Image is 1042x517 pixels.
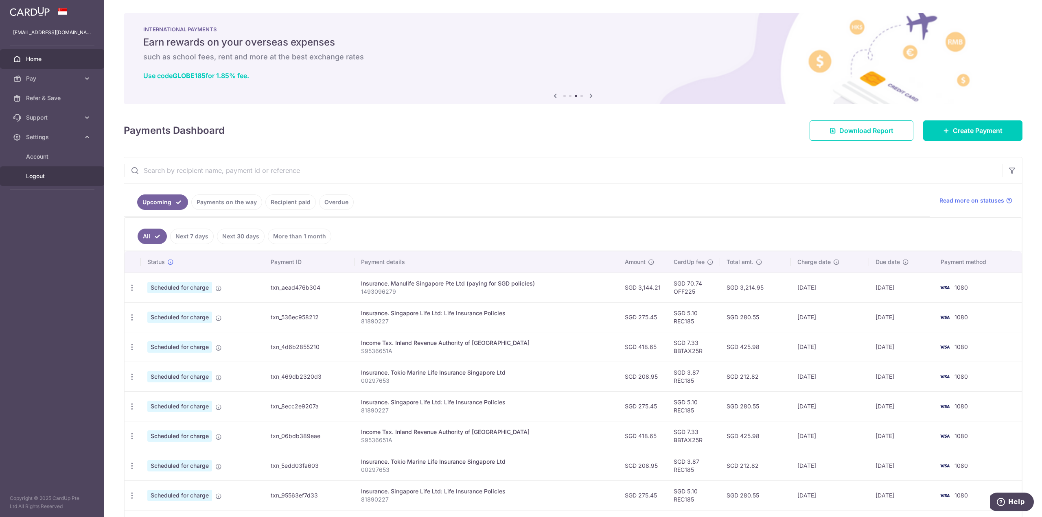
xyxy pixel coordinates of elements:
[720,362,791,391] td: SGD 212.82
[667,421,720,451] td: SGD 7.33 BBTAX25R
[147,401,212,412] span: Scheduled for charge
[361,436,612,444] p: S9536651A
[268,229,331,244] a: More than 1 month
[26,94,80,102] span: Refer & Save
[173,72,206,80] b: GLOBE185
[264,251,355,273] th: Payment ID
[361,406,612,414] p: 81890227
[265,194,316,210] a: Recipient paid
[147,430,212,442] span: Scheduled for charge
[791,391,869,421] td: [DATE]
[810,120,913,141] a: Download Report
[147,490,212,501] span: Scheduled for charge
[26,113,80,122] span: Support
[937,342,953,352] img: Bank Card
[143,26,1003,33] p: INTERNATIONAL PAYMENTS
[361,317,612,325] p: 81890227
[791,480,869,510] td: [DATE]
[264,421,355,451] td: txn_06bdb389eae
[869,391,935,421] td: [DATE]
[876,258,900,266] span: Due date
[937,283,953,292] img: Bank Card
[26,153,80,161] span: Account
[361,377,612,385] p: 00297653
[939,196,1004,205] span: Read more on statuses
[791,451,869,480] td: [DATE]
[954,314,968,321] span: 1080
[618,451,667,480] td: SGD 208.95
[361,487,612,495] div: Insurance. Singapore Life Ltd: Life Insurance Policies
[727,258,753,266] span: Total amt.
[143,52,1003,62] h6: such as school fees, rent and more at the best exchange rates
[937,401,953,411] img: Bank Card
[954,492,968,499] span: 1080
[147,460,212,471] span: Scheduled for charge
[720,421,791,451] td: SGD 425.98
[869,332,935,362] td: [DATE]
[361,369,612,377] div: Insurance. Tokio Marine Life Insurance Singapore Ltd
[264,391,355,421] td: txn_8ecc2e9207a
[934,251,1022,273] th: Payment method
[10,7,50,16] img: CardUp
[667,302,720,332] td: SGD 5.10 REC185
[147,341,212,353] span: Scheduled for charge
[264,273,355,302] td: txn_aead476b304
[361,458,612,466] div: Insurance. Tokio Marine Life Insurance Singapore Ltd
[361,347,612,355] p: S9536651A
[361,279,612,288] div: Insurance. Manulife Singapore Pte Ltd (paying for SGD policies)
[939,196,1012,205] a: Read more on statuses
[137,194,188,210] a: Upcoming
[869,362,935,391] td: [DATE]
[361,428,612,436] div: Income Tax. Inland Revenue Authority of [GEOGRAPHIC_DATA]
[143,36,1003,49] h5: Earn rewards on your overseas expenses
[720,451,791,480] td: SGD 212.82
[797,258,831,266] span: Charge date
[954,373,968,380] span: 1080
[791,362,869,391] td: [DATE]
[618,273,667,302] td: SGD 3,144.21
[954,403,968,410] span: 1080
[667,480,720,510] td: SGD 5.10 REC185
[954,343,968,350] span: 1080
[217,229,265,244] a: Next 30 days
[990,493,1034,513] iframe: Opens a widget where you can find more information
[138,229,167,244] a: All
[618,362,667,391] td: SGD 208.95
[170,229,214,244] a: Next 7 days
[667,451,720,480] td: SGD 3.87 REC185
[147,312,212,323] span: Scheduled for charge
[791,302,869,332] td: [DATE]
[720,302,791,332] td: SGD 280.55
[937,461,953,471] img: Bank Card
[720,273,791,302] td: SGD 3,214.95
[26,55,80,63] span: Home
[667,362,720,391] td: SGD 3.87 REC185
[618,332,667,362] td: SGD 418.65
[869,421,935,451] td: [DATE]
[264,451,355,480] td: txn_5edd03fa603
[720,480,791,510] td: SGD 280.55
[361,398,612,406] div: Insurance. Singapore Life Ltd: Life Insurance Policies
[124,13,1022,104] img: International Payment Banner
[667,391,720,421] td: SGD 5.10 REC185
[869,451,935,480] td: [DATE]
[124,123,225,138] h4: Payments Dashboard
[954,432,968,439] span: 1080
[791,273,869,302] td: [DATE]
[954,284,968,291] span: 1080
[937,491,953,500] img: Bank Card
[147,282,212,293] span: Scheduled for charge
[791,421,869,451] td: [DATE]
[667,332,720,362] td: SGD 7.33 BBTAX25R
[869,302,935,332] td: [DATE]
[953,126,1003,135] span: Create Payment
[355,251,618,273] th: Payment details
[937,312,953,322] img: Bank Card
[191,194,262,210] a: Payments on the way
[720,332,791,362] td: SGD 425.98
[124,157,1003,183] input: Search by recipient name, payment id or reference
[869,273,935,302] td: [DATE]
[13,28,91,37] p: [EMAIL_ADDRESS][DOMAIN_NAME]
[319,194,354,210] a: Overdue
